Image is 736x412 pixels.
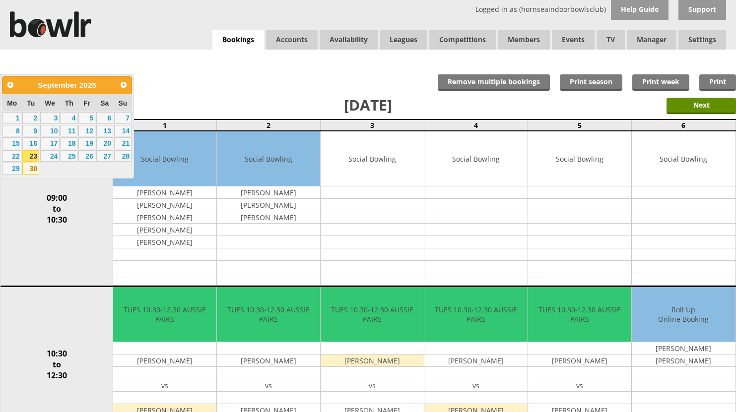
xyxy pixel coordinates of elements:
td: [PERSON_NAME] [113,199,216,211]
span: Saturday [100,99,109,107]
td: Social Bowling [632,131,735,186]
a: Print season [560,74,622,91]
a: 10 [40,125,60,137]
td: [PERSON_NAME] [632,342,735,354]
a: 3 [40,112,60,124]
td: [PERSON_NAME] [528,354,631,367]
a: 1 [2,112,21,124]
a: 9 [22,125,39,137]
a: 30 [22,163,39,175]
a: Availability [320,30,378,50]
a: 25 [61,150,77,162]
a: Prev [3,78,17,92]
a: 8 [2,125,21,137]
a: 2 [22,112,39,124]
a: 26 [78,150,95,162]
a: Leagues [380,30,427,50]
td: [PERSON_NAME] [113,224,216,236]
td: TUES 10.30-12.30 AUSSIE PAIRS [113,287,216,342]
td: Roll Up Online Booking [632,287,735,342]
span: Next [120,81,128,89]
a: 18 [61,137,77,149]
a: 13 [96,125,113,137]
a: 28 [114,150,132,162]
td: TUES 10.30-12.30 AUSSIE PAIRS [528,287,631,342]
td: TUES 10.30-12.30 AUSSIE PAIRS [321,287,424,342]
span: Settings [678,30,726,50]
td: 1 [113,119,216,131]
td: [PERSON_NAME] [217,211,320,224]
a: 7 [114,112,132,124]
td: [PERSON_NAME] [113,211,216,224]
td: Social Bowling [113,131,216,186]
a: Next [117,78,131,92]
a: 5 [78,112,95,124]
td: [PERSON_NAME] [321,354,424,367]
td: vs [217,379,320,392]
td: TUES 10.30-12.30 AUSSIE PAIRS [217,287,320,342]
a: Events [552,30,595,50]
td: [PERSON_NAME] [217,354,320,367]
a: 27 [96,150,113,162]
span: Prev [6,81,14,89]
span: Accounts [266,30,318,50]
a: 19 [78,137,95,149]
td: [PERSON_NAME] [217,186,320,199]
td: 4 [424,119,528,131]
td: [PERSON_NAME] [113,186,216,199]
a: Competitions [429,30,496,50]
a: 14 [114,125,132,137]
a: 4 [61,112,77,124]
a: 17 [40,137,60,149]
a: 29 [2,163,21,175]
td: vs [113,379,216,392]
a: 20 [96,137,113,149]
a: Print [699,74,736,91]
a: Bookings [212,30,264,50]
a: 16 [22,137,39,149]
a: 15 [2,137,21,149]
td: 09:00 to 10:30 [0,131,113,287]
a: 11 [61,125,77,137]
td: vs [528,379,631,392]
input: Next [667,98,736,114]
a: 22 [2,150,21,162]
span: Wednesday [45,99,55,107]
td: [PERSON_NAME] [632,354,735,367]
input: Remove multiple bookings [438,74,550,91]
a: 12 [78,125,95,137]
span: September [38,81,77,89]
span: Thursday [65,99,73,107]
td: vs [321,379,424,392]
td: [PERSON_NAME] [217,199,320,211]
a: Print week [632,74,689,91]
td: Social Bowling [424,131,528,186]
td: Social Bowling [217,131,320,186]
td: 6 [632,119,736,131]
span: Tuesday [27,99,35,107]
span: Manager [627,30,676,50]
span: Monday [7,99,17,107]
span: Members [498,30,550,50]
a: 6 [96,112,113,124]
td: 5 [528,119,632,131]
a: 23 [22,150,39,162]
td: Social Bowling [321,131,424,186]
span: Sunday [118,99,127,107]
td: vs [424,379,528,392]
a: 21 [114,137,132,149]
td: 3 [320,119,424,131]
a: 24 [40,150,60,162]
td: TUES 10.30-12.30 AUSSIE PAIRS [424,287,528,342]
td: [PERSON_NAME] [113,236,216,248]
span: 2025 [79,81,96,89]
td: [PERSON_NAME] [424,354,528,367]
td: Social Bowling [528,131,631,186]
td: [PERSON_NAME] [113,354,216,367]
span: TV [597,30,625,50]
td: 2 [216,119,320,131]
span: Friday [83,99,90,107]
